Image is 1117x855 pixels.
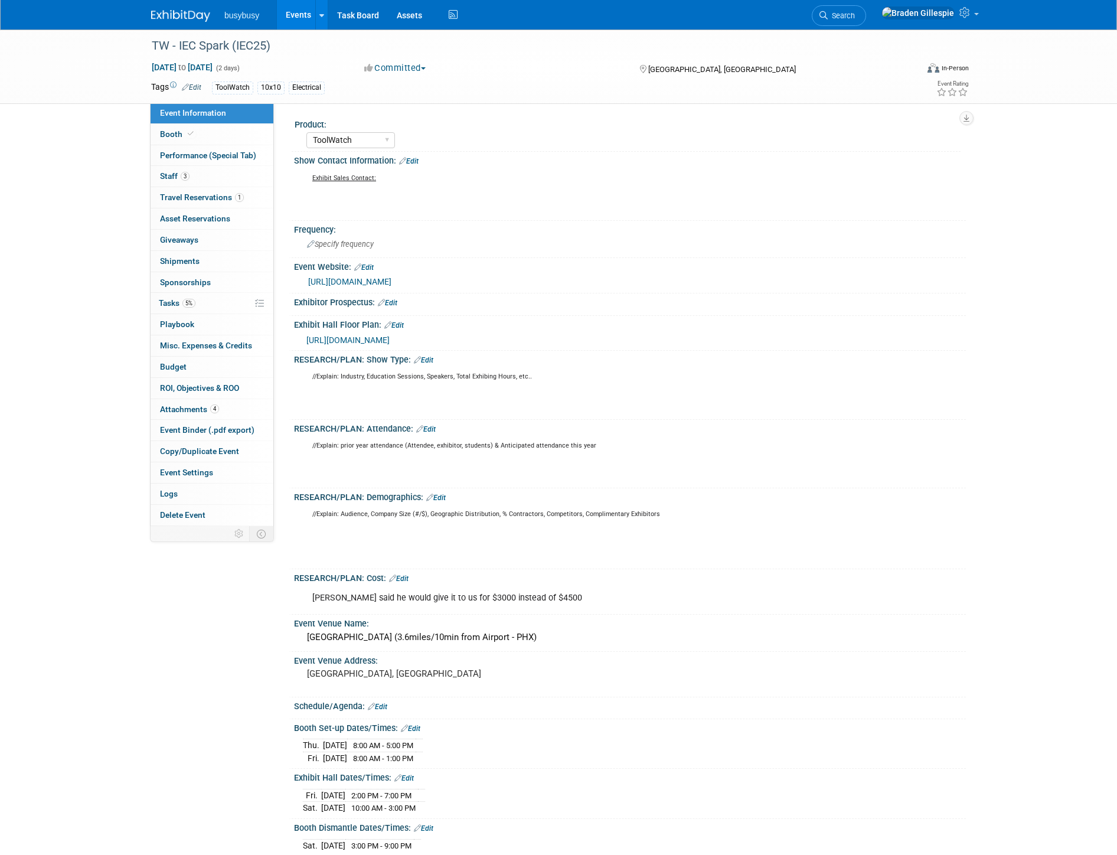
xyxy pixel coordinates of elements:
[151,10,210,22] img: ExhibitDay
[294,652,966,667] div: Event Venue Address:
[303,739,323,752] td: Thu.
[353,741,413,750] span: 8:00 AM - 5:00 PM
[224,11,259,20] span: busybusy
[160,151,256,160] span: Performance (Special Tab)
[160,319,194,329] span: Playbook
[368,703,387,711] a: Edit
[160,214,230,223] span: Asset Reservations
[828,11,855,20] span: Search
[294,697,966,713] div: Schedule/Agenda:
[351,804,416,812] span: 10:00 AM - 3:00 PM
[151,272,273,293] a: Sponsorships
[160,235,198,244] span: Giveaways
[308,277,391,286] a: [URL][DOMAIN_NAME]
[151,462,273,483] a: Event Settings
[210,404,219,413] span: 4
[250,526,274,541] td: Toggle Event Tabs
[303,802,321,814] td: Sat.
[151,208,273,229] a: Asset Reservations
[354,263,374,272] a: Edit
[177,63,188,72] span: to
[294,719,966,735] div: Booth Set-up Dates/Times:
[353,754,413,763] span: 8:00 AM - 1:00 PM
[148,35,899,57] div: TW - IEC Spark (IEC25)
[257,81,285,94] div: 10x10
[306,335,390,345] a: [URL][DOMAIN_NAME]
[212,81,253,94] div: ToolWatch
[294,569,966,585] div: RESEARCH/PLAN: Cost:
[321,839,345,851] td: [DATE]
[312,373,532,380] sup: //Explain: Industry, Education Sessions, Speakers, Total Exhibing Hours, etc..
[159,298,195,308] span: Tasks
[160,341,252,350] span: Misc. Expenses & Credits
[151,357,273,377] a: Budget
[289,81,325,94] div: Electrical
[160,256,200,266] span: Shipments
[229,526,250,541] td: Personalize Event Tab Strip
[151,505,273,526] a: Delete Event
[160,425,254,435] span: Event Binder (.pdf export)
[312,174,376,182] u: Exhibit Sales Contact:
[323,752,347,764] td: [DATE]
[401,725,420,733] a: Edit
[847,61,969,79] div: Event Format
[151,187,273,208] a: Travel Reservations1
[160,108,226,118] span: Event Information
[321,802,345,814] td: [DATE]
[151,378,273,399] a: ROI, Objectives & ROO
[151,293,273,314] a: Tasks5%
[151,314,273,335] a: Playbook
[160,383,239,393] span: ROI, Objectives & ROO
[160,192,244,202] span: Travel Reservations
[295,116,961,130] div: Product:
[414,356,433,364] a: Edit
[378,299,397,307] a: Edit
[151,81,201,94] td: Tags
[151,251,273,272] a: Shipments
[294,258,966,273] div: Event Website:
[303,628,957,647] div: [GEOGRAPHIC_DATA] (3.6miles/10min from Airport - PHX)
[294,293,966,309] div: Exhibitor Prospectus:
[351,791,411,800] span: 2:00 PM - 7:00 PM
[294,819,966,834] div: Booth Dismantle Dates/Times:
[399,157,419,165] a: Edit
[812,5,866,26] a: Search
[151,166,273,187] a: Staff3
[160,404,219,414] span: Attachments
[307,240,374,249] span: Specify frequency
[294,420,966,435] div: RESEARCH/PLAN: Attendance:
[215,64,240,72] span: (2 days)
[151,399,273,420] a: Attachments4
[389,575,409,583] a: Edit
[307,668,561,679] pre: [GEOGRAPHIC_DATA], [GEOGRAPHIC_DATA]
[182,299,195,308] span: 5%
[160,468,213,477] span: Event Settings
[294,488,966,504] div: RESEARCH/PLAN: Demographics:
[160,362,187,371] span: Budget
[181,172,190,181] span: 3
[927,63,939,73] img: Format-Inperson.png
[294,152,966,167] div: Show Contact Information:
[881,6,955,19] img: Braden Gillespie
[312,510,660,518] sup: //Explain: Audience, Company Size (#/$), Geographic Distribution, % Contractors, Competitors, Com...
[426,494,446,502] a: Edit
[384,321,404,329] a: Edit
[160,446,239,456] span: Copy/Duplicate Event
[151,124,273,145] a: Booth
[182,83,201,92] a: Edit
[312,442,596,449] sup: //Explain: prior year attendance (Attendee, exhibitor, students) & Anticipated attendance this year
[151,62,213,73] span: [DATE] [DATE]
[648,65,796,74] span: [GEOGRAPHIC_DATA], [GEOGRAPHIC_DATA]
[936,81,968,87] div: Event Rating
[323,739,347,752] td: [DATE]
[303,752,323,764] td: Fri.
[303,789,321,802] td: Fri.
[941,64,969,73] div: In-Person
[394,774,414,782] a: Edit
[294,316,966,331] div: Exhibit Hall Floor Plan:
[294,351,966,366] div: RESEARCH/PLAN: Show Type:
[351,841,411,850] span: 3:00 PM - 9:00 PM
[294,221,966,236] div: Frequency:
[160,489,178,498] span: Logs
